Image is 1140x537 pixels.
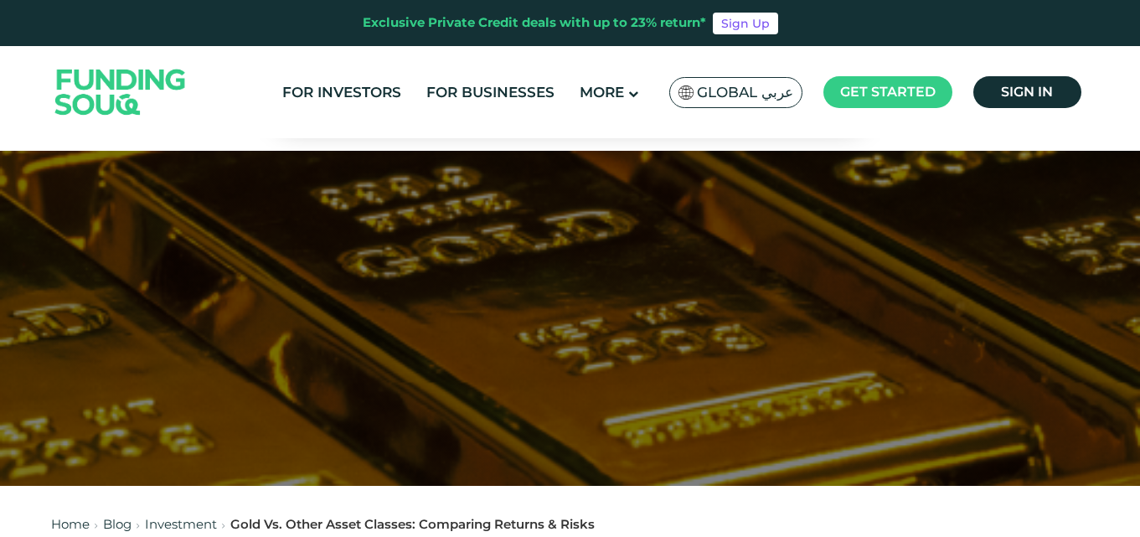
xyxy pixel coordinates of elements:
[363,13,706,33] div: Exclusive Private Credit deals with up to 23% return*
[422,79,559,106] a: For Businesses
[145,516,217,532] a: Investment
[840,84,936,100] span: Get started
[697,83,793,102] span: Global عربي
[278,79,405,106] a: For Investors
[580,84,624,101] span: More
[103,516,132,532] a: Blog
[230,515,595,534] div: Gold Vs. Other Asset Classes: Comparing Returns & Risks
[1001,84,1053,100] span: Sign in
[39,49,203,134] img: Logo
[678,85,694,100] img: SA Flag
[973,76,1081,108] a: Sign in
[51,516,90,532] a: Home
[713,13,778,34] a: Sign Up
